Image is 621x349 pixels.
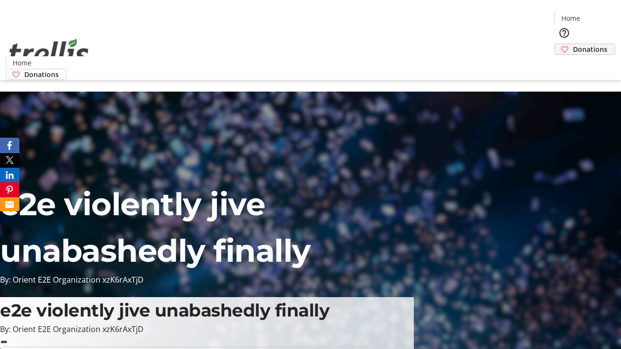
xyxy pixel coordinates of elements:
[573,44,607,54] span: Donations
[6,69,66,80] a: Donations
[6,28,92,77] img: Orient E2E Organization xzK6rAxTjD's Logo
[555,55,574,74] button: Cart
[555,13,586,23] a: Home
[555,44,615,55] a: Donations
[13,58,32,68] span: Home
[561,13,580,23] span: Home
[6,58,37,68] a: Home
[24,69,59,79] span: Donations
[555,23,574,43] button: Help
